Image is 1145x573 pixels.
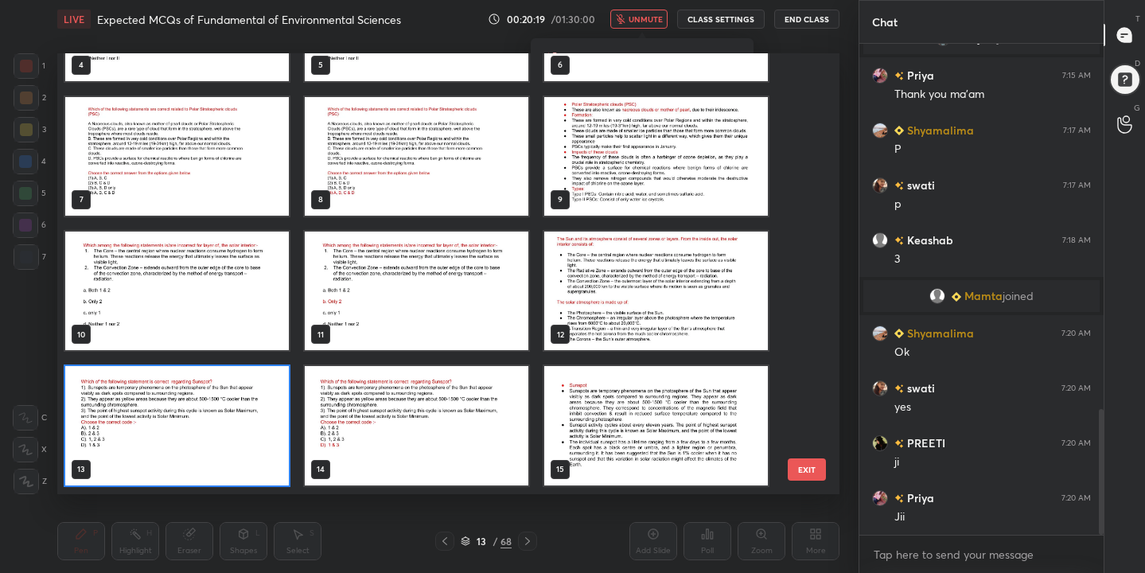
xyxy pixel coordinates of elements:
img: 1759800698LOCTRJ.pdf [544,97,768,216]
img: 2171b84a3f5d46ffbb1d5035fcce5c7f.jpg [872,177,888,193]
div: 7 [14,244,46,270]
div: 7:15 AM [1062,71,1091,80]
div: 3 [894,251,1091,267]
p: T [1135,13,1140,25]
img: 4fdd0ca1688442a6a20a48bda4549994.jpg [872,490,888,506]
img: 975d8f80c7b7480790a58a61b4a474ae.jpg [872,435,888,451]
div: Z [14,469,47,494]
img: default.png [872,232,888,248]
button: EXIT [788,458,826,481]
div: 7:20 AM [1061,439,1091,448]
span: joined [997,32,1028,45]
h6: Shyamalima [904,122,974,138]
img: no-rating-badge.077c3623.svg [894,494,904,503]
img: b717d4c772334cd7883e8195646e80b7.jpg [872,325,888,341]
span: unmute [629,14,663,25]
div: grid [859,44,1104,535]
h6: Priya [904,489,934,506]
p: G [1134,102,1140,114]
div: ji [894,454,1091,470]
h6: Keashab [904,232,953,248]
div: 7:17 AM [1063,126,1091,135]
div: C [13,405,47,431]
span: Mamta [964,290,1003,302]
h6: PREETI [904,435,945,451]
img: 1759800698LOCTRJ.pdf [305,232,528,350]
div: grid [57,53,812,493]
button: unmute [610,10,668,29]
span: Ajeet [970,32,997,45]
div: 3 [14,117,46,142]
p: Chat [859,1,910,43]
img: no-rating-badge.077c3623.svg [894,439,904,448]
div: X [13,437,47,462]
img: no-rating-badge.077c3623.svg [894,384,904,393]
img: Learner_Badge_beginner_1_8b307cf2a0.svg [894,329,904,338]
div: / [493,536,497,546]
img: 1759800698LOCTRJ.pdf [544,367,768,485]
img: default.png [929,288,945,304]
img: no-rating-badge.077c3623.svg [894,181,904,190]
div: P [894,142,1091,158]
div: p [894,197,1091,212]
div: LIVE [57,10,91,29]
div: On mute [570,51,616,68]
div: 7:17 AM [1063,181,1091,190]
div: Jii [894,509,1091,525]
div: 68 [500,534,512,548]
span: joined [1003,290,1034,302]
img: 1759800698LOCTRJ.pdf [65,232,289,350]
div: 13 [473,536,489,546]
div: 2 [14,85,46,111]
img: 2171b84a3f5d46ffbb1d5035fcce5c7f.jpg [872,380,888,396]
img: Learner_Badge_beginner_1_8b307cf2a0.svg [952,292,961,302]
div: yes [894,400,1091,415]
img: 1759800698LOCTRJ.pdf [65,367,289,485]
img: 1759800698LOCTRJ.pdf [305,367,528,485]
div: 4 [13,149,46,174]
button: End Class [774,10,839,29]
button: CLASS SETTINGS [677,10,765,29]
img: no-rating-badge.077c3623.svg [894,72,904,80]
div: Ok [894,345,1091,361]
img: Learner_Badge_beginner_1_8b307cf2a0.svg [894,126,904,135]
div: 5 [13,181,46,206]
h4: Expected MCQs of Fundamental of Environmental Sciences [97,12,401,27]
h6: swati [904,380,935,396]
div: 1 [14,53,45,79]
img: b717d4c772334cd7883e8195646e80b7.jpg [872,123,888,138]
div: 7:18 AM [1062,236,1091,245]
img: 1759800698LOCTRJ.pdf [65,97,289,216]
h6: Shyamalima [904,325,974,341]
img: 1759800698LOCTRJ.pdf [544,232,768,350]
p: D [1135,57,1140,69]
img: no-rating-badge.077c3623.svg [894,236,904,245]
img: 1759800698LOCTRJ.pdf [305,97,528,216]
img: 4fdd0ca1688442a6a20a48bda4549994.jpg [872,68,888,84]
div: 6 [13,212,46,238]
h6: swati [904,177,935,193]
div: Thank you ma'am [894,87,1091,103]
h6: Priya [904,67,934,84]
div: 7:20 AM [1061,329,1091,338]
div: 7:20 AM [1061,493,1091,503]
div: 7:20 AM [1061,384,1091,393]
